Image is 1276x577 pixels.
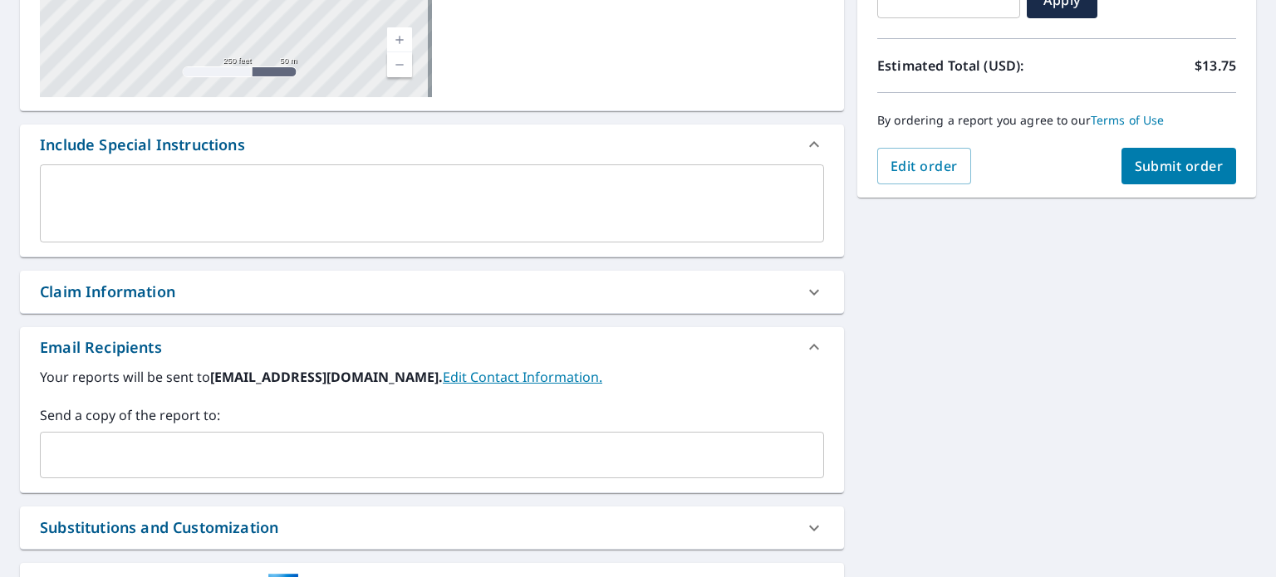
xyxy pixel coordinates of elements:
[40,336,162,359] div: Email Recipients
[40,367,824,387] label: Your reports will be sent to
[387,27,412,52] a: Current Level 17, Zoom In
[20,271,844,313] div: Claim Information
[443,368,602,386] a: EditContactInfo
[1121,148,1237,184] button: Submit order
[1091,112,1165,128] a: Terms of Use
[20,327,844,367] div: Email Recipients
[1195,56,1236,76] p: $13.75
[891,157,958,175] span: Edit order
[40,134,245,156] div: Include Special Instructions
[40,281,175,303] div: Claim Information
[20,125,844,164] div: Include Special Instructions
[40,516,278,539] div: Substitutions and Customization
[210,368,443,386] b: [EMAIL_ADDRESS][DOMAIN_NAME].
[40,405,824,425] label: Send a copy of the report to:
[1135,157,1224,175] span: Submit order
[877,56,1057,76] p: Estimated Total (USD):
[387,52,412,77] a: Current Level 17, Zoom Out
[20,506,844,549] div: Substitutions and Customization
[877,113,1236,128] p: By ordering a report you agree to our
[877,148,971,184] button: Edit order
